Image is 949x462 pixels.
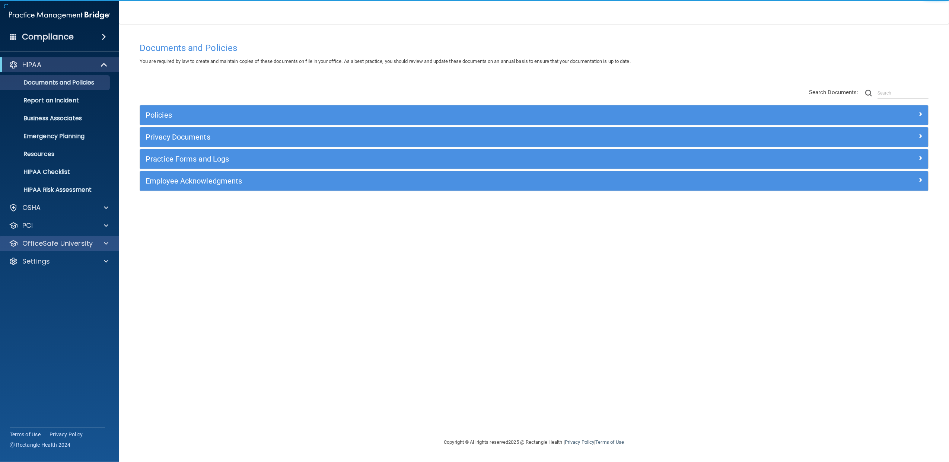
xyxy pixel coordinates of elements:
a: OSHA [9,203,108,212]
p: Emergency Planning [5,133,106,140]
p: Documents and Policies [5,79,106,86]
a: Privacy Policy [565,439,594,445]
a: Privacy Policy [50,431,83,438]
h5: Privacy Documents [146,133,726,141]
div: Copyright © All rights reserved 2025 @ Rectangle Health | | [398,430,670,454]
h4: Compliance [22,32,74,42]
h5: Practice Forms and Logs [146,155,726,163]
p: Resources [5,150,106,158]
a: OfficeSafe University [9,239,108,248]
p: Business Associates [5,115,106,122]
span: Ⓒ Rectangle Health 2024 [10,441,71,449]
p: Report an Incident [5,97,106,104]
a: Practice Forms and Logs [146,153,923,165]
img: ic-search.3b580494.png [865,90,872,96]
span: Search Documents: [809,89,859,96]
iframe: Drift Widget Chat Controller [821,410,940,439]
p: OSHA [22,203,41,212]
h5: Policies [146,111,726,119]
a: HIPAA [9,60,108,69]
a: Terms of Use [595,439,624,445]
input: Search [878,87,929,99]
a: PCI [9,221,108,230]
a: Terms of Use [10,431,41,438]
a: Policies [146,109,923,121]
p: HIPAA [22,60,41,69]
a: Settings [9,257,108,266]
p: Settings [22,257,50,266]
a: Privacy Documents [146,131,923,143]
span: You are required by law to create and maintain copies of these documents on file in your office. ... [140,58,631,64]
img: PMB logo [9,8,110,23]
h5: Employee Acknowledgments [146,177,726,185]
p: OfficeSafe University [22,239,93,248]
p: HIPAA Checklist [5,168,106,176]
p: PCI [22,221,33,230]
p: HIPAA Risk Assessment [5,186,106,194]
h4: Documents and Policies [140,43,929,53]
a: Employee Acknowledgments [146,175,923,187]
